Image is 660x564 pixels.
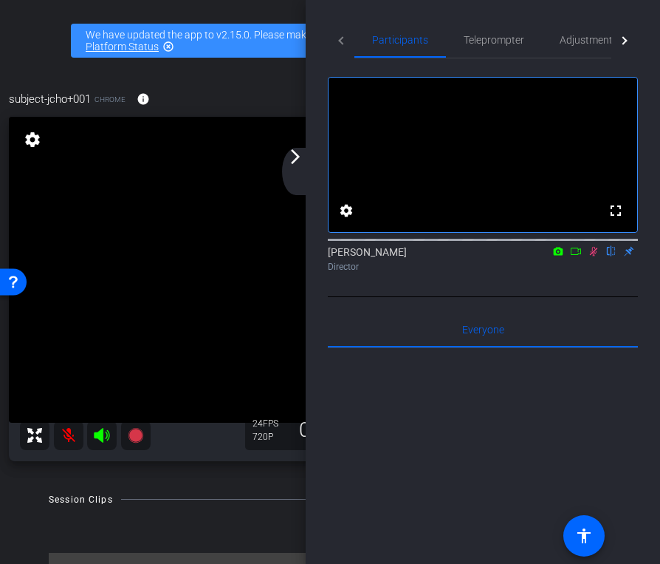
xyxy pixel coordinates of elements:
mat-icon: highlight_off [162,41,174,52]
a: Platform Status [86,41,159,52]
mat-icon: arrow_forward_ios [286,148,304,166]
div: Session Clips [49,492,113,507]
div: Director [328,260,638,273]
span: Teleprompter [464,35,524,45]
mat-icon: info [137,92,150,106]
mat-icon: settings [22,131,43,149]
div: [PERSON_NAME] [328,245,638,273]
span: Chrome [94,94,126,105]
span: Everyone [462,325,504,335]
span: Adjustments [560,35,618,45]
mat-icon: settings [337,202,355,220]
mat-icon: flip [602,244,620,257]
div: 00:00:00 [289,418,388,443]
span: Participants [372,35,428,45]
mat-icon: accessibility [575,527,593,545]
span: FPS [263,418,278,429]
div: 720P [252,431,289,443]
mat-icon: fullscreen [607,202,625,220]
span: subject-jcho+001 [9,91,91,107]
div: We have updated the app to v2.15.0. Please make sure the mobile user has the newest version. [71,24,589,58]
div: 24 [252,418,289,429]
